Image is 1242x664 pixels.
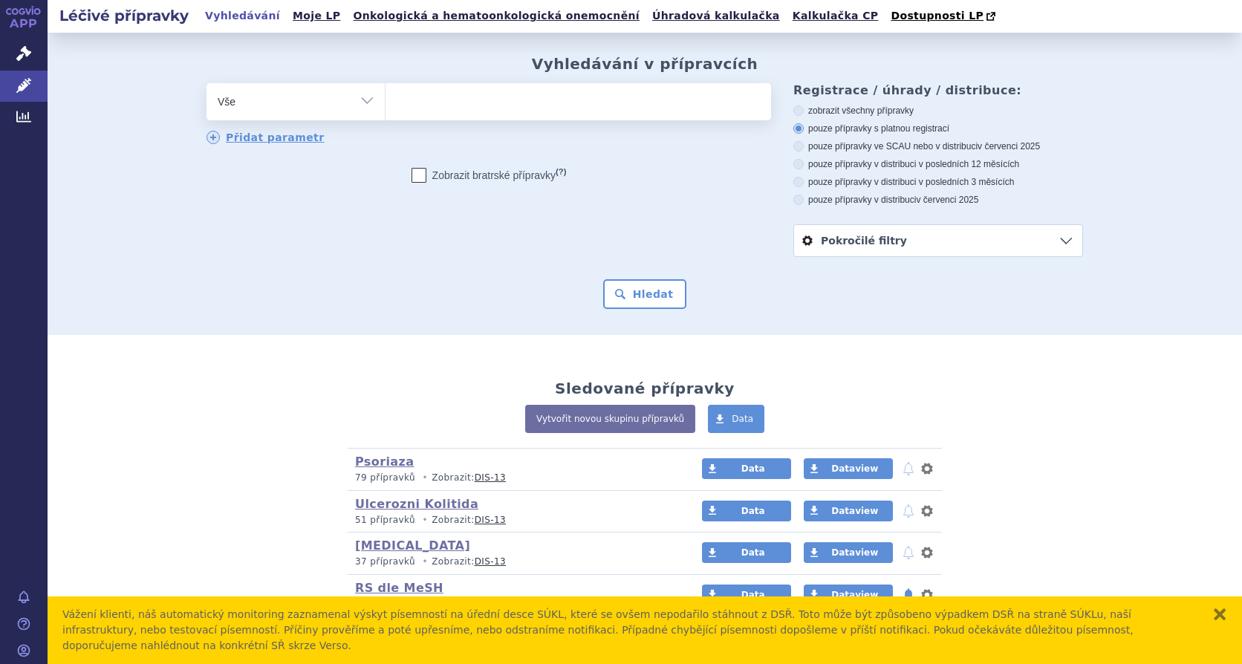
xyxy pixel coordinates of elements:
abbr: (?) [556,167,566,177]
a: Data [702,542,791,563]
label: pouze přípravky v distribuci v posledních 12 měsících [793,158,1083,170]
a: Moje LP [288,6,345,26]
span: Dataview [831,547,878,558]
span: Dataview [831,590,878,600]
a: DIS-13 [475,515,506,525]
span: Data [741,463,765,474]
button: notifikace [901,460,916,478]
a: Dataview [804,585,893,605]
a: Dostupnosti LP [886,6,1003,27]
i: • [418,472,432,484]
span: Data [741,590,765,600]
i: • [418,556,432,568]
h2: Vyhledávání v přípravcích [532,55,758,73]
label: zobrazit všechny přípravky [793,105,1083,117]
a: RS dle MeSH [355,581,443,595]
a: Kalkulačka CP [788,6,883,26]
h2: Léčivé přípravky [48,5,201,26]
div: Vážení klienti, náš automatický monitoring zaznamenal výskyt písemností na úřední desce SÚKL, kte... [62,607,1197,654]
span: 37 přípravků [355,556,415,567]
i: • [418,514,432,527]
span: 79 přípravků [355,472,415,483]
span: Data [741,547,765,558]
a: Ulcerozni Kolitida [355,497,478,511]
span: Dataview [831,463,878,474]
span: Data [741,506,765,516]
h3: Registrace / úhrady / distribuce: [793,83,1083,97]
button: notifikace [901,544,916,562]
span: 51 přípravků [355,515,415,525]
a: DIS-13 [475,472,506,483]
a: Úhradová kalkulačka [648,6,784,26]
button: zavřít [1212,607,1227,622]
label: pouze přípravky s platnou registrací [793,123,1083,134]
label: pouze přípravky v distribuci [793,194,1083,206]
button: notifikace [901,502,916,520]
button: nastavení [920,586,934,604]
a: Přidat parametr [207,131,325,144]
p: Zobrazit: [355,556,674,568]
a: Onkologická a hematoonkologická onemocnění [348,6,644,26]
a: Data [702,501,791,521]
label: pouze přípravky v distribuci v posledních 3 měsících [793,176,1083,188]
label: pouze přípravky ve SCAU nebo v distribuci [793,140,1083,152]
a: Data [702,585,791,605]
a: DIS-13 [475,556,506,567]
p: Zobrazit: [355,472,674,484]
a: Data [702,458,791,479]
a: Psoriaza [355,455,414,469]
button: nastavení [920,502,934,520]
label: Zobrazit bratrské přípravky [412,168,567,183]
a: [MEDICAL_DATA] [355,538,470,553]
button: notifikace [901,586,916,604]
span: v červenci 2025 [916,195,978,205]
p: Zobrazit: [355,514,674,527]
h2: Sledované přípravky [555,380,735,397]
a: Dataview [804,501,893,521]
button: nastavení [920,460,934,478]
a: Vytvořit novou skupinu přípravků [525,405,695,433]
a: Vyhledávání [201,6,285,26]
span: Data [732,414,753,424]
a: Pokročilé filtry [794,225,1082,256]
a: Data [708,405,764,433]
span: Dataview [831,506,878,516]
span: Dostupnosti LP [891,10,983,22]
a: Dataview [804,542,893,563]
button: nastavení [920,544,934,562]
span: v červenci 2025 [978,141,1040,152]
button: Hledat [603,279,687,309]
a: Dataview [804,458,893,479]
